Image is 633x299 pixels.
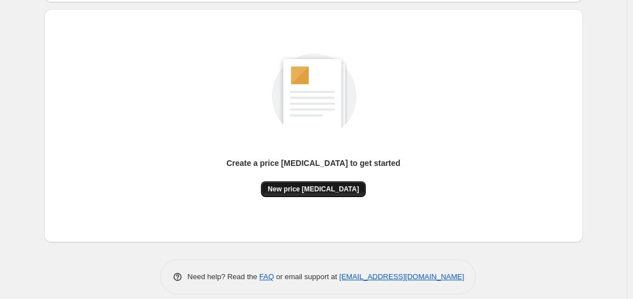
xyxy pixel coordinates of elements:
[268,185,359,194] span: New price [MEDICAL_DATA]
[259,272,274,281] a: FAQ
[339,272,464,281] a: [EMAIL_ADDRESS][DOMAIN_NAME]
[188,272,260,281] span: Need help? Read the
[226,157,400,169] p: Create a price [MEDICAL_DATA] to get started
[261,181,366,197] button: New price [MEDICAL_DATA]
[274,272,339,281] span: or email support at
